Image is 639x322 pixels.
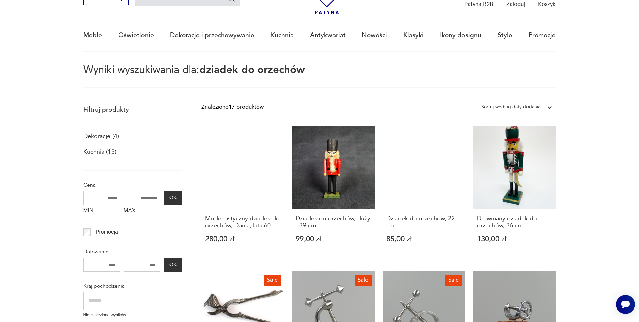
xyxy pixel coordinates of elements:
a: Meble [83,20,102,51]
button: OK [164,191,182,205]
a: Dziadek do orzechów, duży - 39 cmDziadek do orzechów, duży - 39 cm99,00 zł [292,126,375,259]
label: MIN [83,205,120,218]
label: MAX [124,205,161,218]
a: Dekoracje i przechowywanie [170,20,254,51]
p: Filtruj produkty [83,105,182,114]
button: OK [164,258,182,272]
a: Oświetlenie [118,20,154,51]
span: dziadek do orzechów [199,62,305,77]
a: Promocje [529,20,556,51]
a: Modernistyczny dziadek do orzechów, Dania, lata 60.Modernistyczny dziadek do orzechów, Dania, lat... [201,126,284,259]
p: Datowanie [83,247,182,256]
a: Style [498,20,512,51]
p: Wyniki wyszukiwania dla: [83,65,556,88]
p: Promocja [96,227,118,236]
h3: Dziadek do orzechów, duży - 39 cm [296,215,371,229]
h3: Dziadek do orzechów, 22 cm. [386,215,461,229]
p: Nie znaleziono wyników [83,312,182,318]
p: Patyna B2B [464,0,493,8]
a: Kuchnia [270,20,294,51]
p: Kraj pochodzenia [83,281,182,290]
a: Dekoracje (4) [83,131,119,142]
h3: Modernistyczny dziadek do orzechów, Dania, lata 60. [205,215,280,229]
p: 130,00 zł [477,236,552,243]
div: Znaleziono 17 produktów [201,103,264,111]
a: Ikony designu [440,20,481,51]
p: 99,00 zł [296,236,371,243]
p: Cena [83,181,182,189]
p: Koszyk [538,0,556,8]
a: Drewniany dziadek do orzechów, 36 cm.Drewniany dziadek do orzechów, 36 cm.130,00 zł [473,126,556,259]
iframe: Smartsupp widget button [616,295,635,314]
p: 85,00 zł [386,236,461,243]
a: Kuchnia (13) [83,146,116,158]
a: Antykwariat [310,20,346,51]
a: Dziadek do orzechów, 22 cm.Dziadek do orzechów, 22 cm.85,00 zł [383,126,465,259]
p: 280,00 zł [205,236,280,243]
div: Sortuj według daty dodania [481,103,540,111]
a: Nowości [362,20,387,51]
p: Zaloguj [506,0,525,8]
a: Klasyki [403,20,424,51]
h3: Drewniany dziadek do orzechów, 36 cm. [477,215,552,229]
